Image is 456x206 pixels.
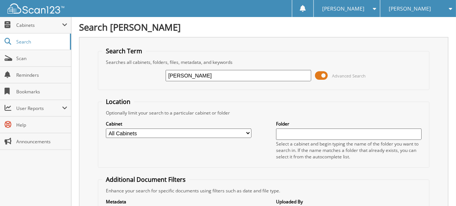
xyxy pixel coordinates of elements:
[8,3,64,14] img: scan123-logo-white.svg
[102,175,189,184] legend: Additional Document Filters
[16,88,67,95] span: Bookmarks
[102,110,425,116] div: Optionally limit your search to a particular cabinet or folder
[332,73,366,79] span: Advanced Search
[276,141,422,160] div: Select a cabinet and begin typing the name of the folder you want to search in. If the name match...
[16,105,62,112] span: User Reports
[79,21,448,33] h1: Search [PERSON_NAME]
[389,6,431,11] span: [PERSON_NAME]
[102,59,425,65] div: Searches all cabinets, folders, files, metadata, and keywords
[418,170,456,206] iframe: Chat Widget
[276,198,422,205] label: Uploaded By
[322,6,364,11] span: [PERSON_NAME]
[16,122,67,128] span: Help
[102,47,146,55] legend: Search Term
[106,198,251,205] label: Metadata
[16,72,67,78] span: Reminders
[16,138,67,145] span: Announcements
[102,98,134,106] legend: Location
[102,187,425,194] div: Enhance your search for specific documents using filters such as date and file type.
[16,39,66,45] span: Search
[276,121,422,127] label: Folder
[106,121,251,127] label: Cabinet
[16,22,62,28] span: Cabinets
[16,55,67,62] span: Scan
